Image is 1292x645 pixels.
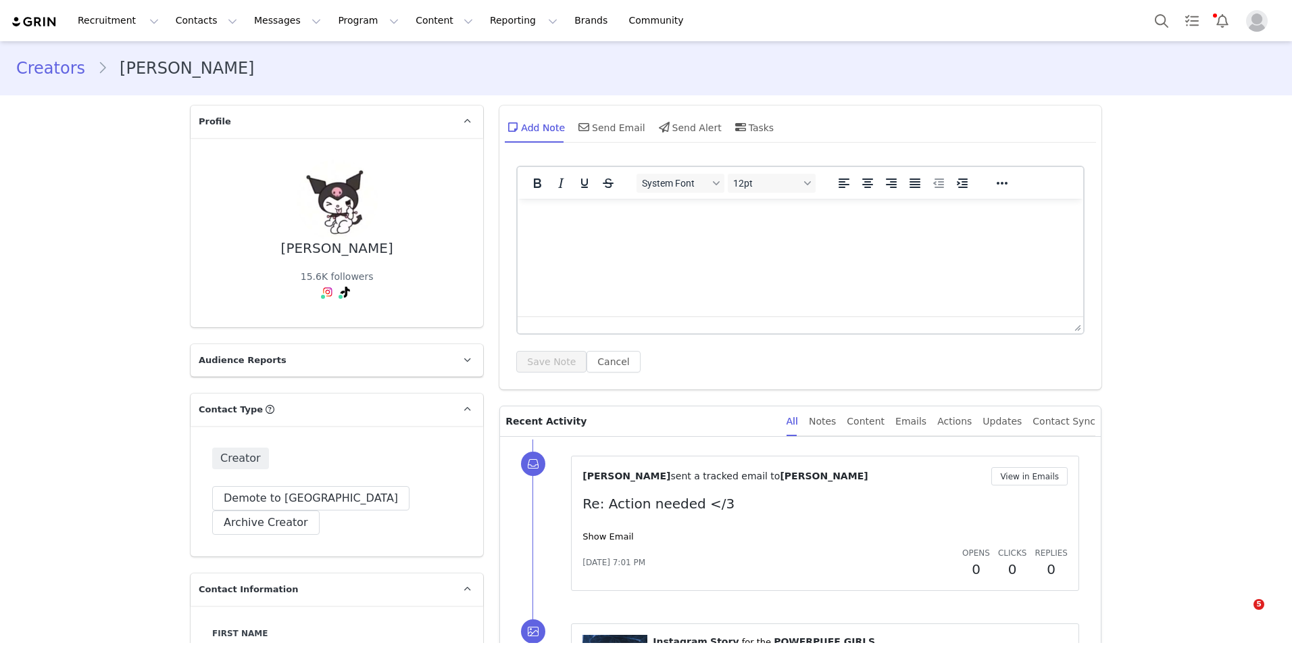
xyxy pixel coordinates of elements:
div: All [787,406,798,437]
div: Send Alert [656,111,722,143]
span: 12pt [733,178,799,189]
button: View in Emails [991,467,1068,485]
div: [PERSON_NAME] [281,241,393,256]
span: Opens [962,548,990,558]
button: Italic [549,174,572,193]
button: Fonts [637,174,724,193]
img: grin logo [11,16,58,28]
img: instagram.svg [322,287,333,297]
span: Clicks [998,548,1026,558]
span: Creator [212,448,269,469]
button: Justify [903,174,926,193]
button: Search [1147,5,1176,36]
button: Align right [880,174,903,193]
div: Send Email [576,111,645,143]
span: Audience Reports [199,354,287,367]
label: First Name [212,627,462,640]
button: Profile [1238,10,1281,32]
button: Strikethrough [597,174,620,193]
button: Messages [246,5,329,36]
button: Cancel [587,351,640,373]
span: [DATE] 7:01 PM [582,556,645,569]
h2: 0 [998,559,1026,579]
span: Contact Type [199,403,263,416]
button: Reveal or hide additional toolbar items [991,174,1014,193]
button: Recruitment [70,5,167,36]
button: Increase indent [951,174,974,193]
img: f65cc65d-603d-4d5c-a1c7-972a99f93d7d.jpg [297,160,378,241]
button: Archive Creator [212,510,320,535]
a: Brands [566,5,620,36]
div: Tasks [732,111,774,143]
button: Notifications [1208,5,1237,36]
button: Align left [833,174,855,193]
span: Contact Information [199,583,298,596]
button: Underline [573,174,596,193]
img: placeholder-profile.jpg [1246,10,1268,32]
button: Contacts [168,5,245,36]
span: System Font [642,178,708,189]
h2: 0 [1035,559,1068,579]
p: Re: Action needed </3 [582,494,1068,514]
iframe: Rich Text Area [518,199,1083,316]
a: Show Email [582,531,633,542]
p: Recent Activity [505,406,775,436]
button: Bold [526,174,549,193]
a: Creators [16,56,97,80]
span: 5 [1253,599,1264,610]
span: sent a tracked email to [670,471,780,481]
span: [PERSON_NAME] [780,471,868,481]
a: Tasks [1177,5,1207,36]
div: Contact Sync [1033,406,1095,437]
div: Content [847,406,885,437]
span: [PERSON_NAME] [582,471,670,481]
div: Add Note [505,111,565,143]
button: Font sizes [728,174,816,193]
div: 15.6K followers [301,270,374,284]
div: Updates [983,406,1022,437]
div: Press the Up and Down arrow keys to resize the editor. [1069,317,1083,333]
a: Community [621,5,698,36]
div: Actions [937,406,972,437]
button: Save Note [516,351,587,373]
button: Align center [856,174,879,193]
h2: 0 [962,559,990,579]
span: Profile [199,115,231,128]
button: Content [407,5,481,36]
button: Demote to [GEOGRAPHIC_DATA] [212,486,409,510]
button: Reporting [482,5,566,36]
button: Program [330,5,407,36]
button: Decrease indent [927,174,950,193]
div: Notes [809,406,836,437]
span: Replies [1035,548,1068,558]
iframe: Intercom live chat [1226,599,1258,631]
div: Emails [895,406,926,437]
